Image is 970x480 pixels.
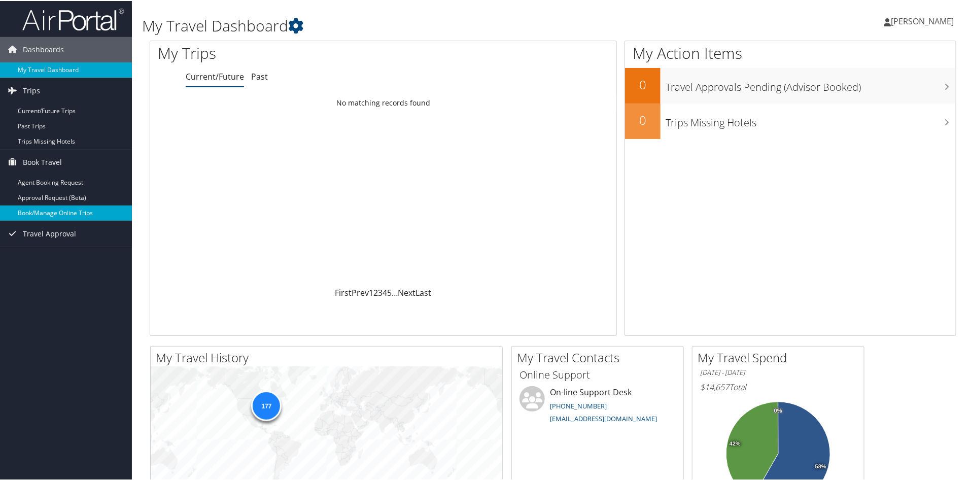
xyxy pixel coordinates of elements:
td: No matching records found [150,93,616,111]
span: … [392,286,398,297]
h2: 0 [625,75,661,92]
h6: [DATE] - [DATE] [700,367,856,376]
h2: My Travel Contacts [517,348,683,365]
div: 177 [251,389,282,420]
a: 3 [378,286,383,297]
h2: My Travel Spend [698,348,864,365]
tspan: 0% [774,407,782,413]
img: airportal-logo.png [22,7,124,30]
span: Trips [23,77,40,102]
tspan: 58% [815,463,826,469]
a: [PERSON_NAME] [884,5,964,36]
a: Past [251,70,268,81]
a: 5 [388,286,392,297]
span: [PERSON_NAME] [891,15,954,26]
tspan: 42% [730,440,741,446]
h2: My Travel History [156,348,502,365]
a: Prev [352,286,369,297]
h3: Travel Approvals Pending (Advisor Booked) [666,74,956,93]
span: Travel Approval [23,220,76,246]
a: 4 [383,286,388,297]
span: Book Travel [23,149,62,174]
span: $14,657 [700,381,729,392]
a: Current/Future [186,70,244,81]
span: Dashboards [23,36,64,61]
h2: 0 [625,111,661,128]
li: On-line Support Desk [514,385,681,427]
a: [PHONE_NUMBER] [550,400,607,409]
h1: My Action Items [625,42,956,63]
a: 0Trips Missing Hotels [625,102,956,138]
a: Next [398,286,416,297]
a: [EMAIL_ADDRESS][DOMAIN_NAME] [550,413,657,422]
h1: My Travel Dashboard [142,14,690,36]
h6: Total [700,381,856,392]
h1: My Trips [158,42,414,63]
h3: Trips Missing Hotels [666,110,956,129]
a: Last [416,286,432,297]
a: 2 [374,286,378,297]
a: 1 [369,286,374,297]
a: First [335,286,352,297]
h3: Online Support [519,367,676,381]
a: 0Travel Approvals Pending (Advisor Booked) [625,67,956,102]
